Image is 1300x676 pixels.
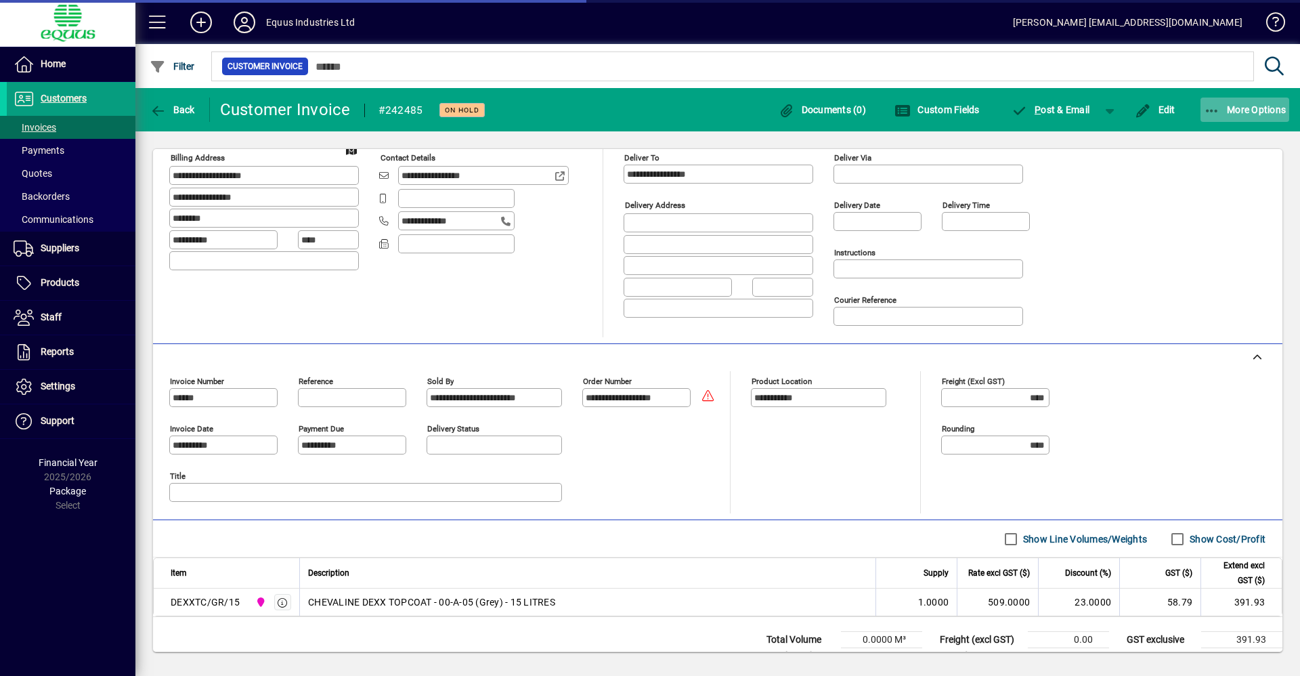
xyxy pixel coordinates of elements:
[150,104,195,115] span: Back
[924,566,949,580] span: Supply
[1120,648,1201,664] td: GST
[1201,632,1282,648] td: 391.93
[775,98,869,122] button: Documents (0)
[1201,648,1282,664] td: 58.79
[220,99,351,121] div: Customer Invoice
[299,424,344,434] mat-label: Payment due
[41,415,74,426] span: Support
[14,214,93,225] span: Communications
[1005,98,1097,122] button: Post & Email
[170,377,224,386] mat-label: Invoice number
[1038,589,1119,616] td: 23.0000
[41,312,62,322] span: Staff
[41,93,87,104] span: Customers
[427,377,454,386] mat-label: Sold by
[918,595,949,609] span: 1.0000
[894,104,980,115] span: Custom Fields
[252,595,267,610] span: 2N NORTHERN
[14,122,56,133] span: Invoices
[7,232,135,266] a: Suppliers
[7,370,135,404] a: Settings
[41,242,79,253] span: Suppliers
[14,145,64,156] span: Payments
[968,566,1030,580] span: Rate excl GST ($)
[942,377,1005,386] mat-label: Freight (excl GST)
[1020,532,1147,546] label: Show Line Volumes/Weights
[1119,589,1200,616] td: 58.79
[933,632,1028,648] td: Freight (excl GST)
[1135,104,1175,115] span: Edit
[266,12,355,33] div: Equus Industries Ltd
[1256,3,1283,47] a: Knowledge Base
[583,377,632,386] mat-label: Order number
[942,200,990,210] mat-label: Delivery time
[49,486,86,497] span: Package
[223,10,266,35] button: Profile
[41,346,74,357] span: Reports
[1012,104,1090,115] span: ost & Email
[624,153,659,163] mat-label: Deliver To
[1131,98,1179,122] button: Edit
[1035,104,1041,115] span: P
[1028,632,1109,648] td: 0.00
[7,208,135,231] a: Communications
[834,200,880,210] mat-label: Delivery date
[445,106,479,114] span: On hold
[41,58,66,69] span: Home
[299,377,333,386] mat-label: Reference
[7,162,135,185] a: Quotes
[135,98,210,122] app-page-header-button: Back
[891,98,983,122] button: Custom Fields
[1187,532,1265,546] label: Show Cost/Profit
[7,116,135,139] a: Invoices
[341,139,362,161] a: View on map
[1200,589,1282,616] td: 391.93
[170,471,186,481] mat-label: Title
[7,266,135,300] a: Products
[146,54,198,79] button: Filter
[1028,648,1109,664] td: 0.00
[427,424,479,434] mat-label: Delivery status
[1204,104,1286,115] span: More Options
[171,595,240,609] div: DEXXTC/GR/15
[1165,566,1192,580] span: GST ($)
[7,301,135,335] a: Staff
[308,566,349,580] span: Description
[1013,12,1242,33] div: [PERSON_NAME] [EMAIL_ADDRESS][DOMAIN_NAME]
[760,632,841,648] td: Total Volume
[7,185,135,208] a: Backorders
[760,648,841,664] td: Total Weight
[778,104,866,115] span: Documents (0)
[170,424,213,434] mat-label: Invoice date
[834,153,871,163] mat-label: Deliver via
[1065,566,1111,580] span: Discount (%)
[14,191,70,202] span: Backorders
[146,98,198,122] button: Back
[378,100,423,121] div: #242485
[14,168,52,179] span: Quotes
[7,335,135,369] a: Reports
[179,10,223,35] button: Add
[841,632,922,648] td: 0.0000 M³
[834,295,896,305] mat-label: Courier Reference
[1200,98,1290,122] button: More Options
[1209,558,1265,588] span: Extend excl GST ($)
[966,595,1030,609] div: 509.0000
[942,424,974,434] mat-label: Rounding
[752,377,812,386] mat-label: Product location
[39,457,97,468] span: Financial Year
[7,139,135,162] a: Payments
[308,595,555,609] span: CHEVALINE DEXX TOPCOAT - 00-A-05 (Grey) - 15 LITRES
[834,248,875,257] mat-label: Instructions
[7,47,135,81] a: Home
[933,648,1028,664] td: Rounding
[227,60,303,73] span: Customer Invoice
[41,277,79,288] span: Products
[1120,632,1201,648] td: GST exclusive
[150,61,195,72] span: Filter
[41,381,75,392] span: Settings
[841,648,922,664] td: 0.0000 Kg
[171,566,187,580] span: Item
[7,404,135,438] a: Support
